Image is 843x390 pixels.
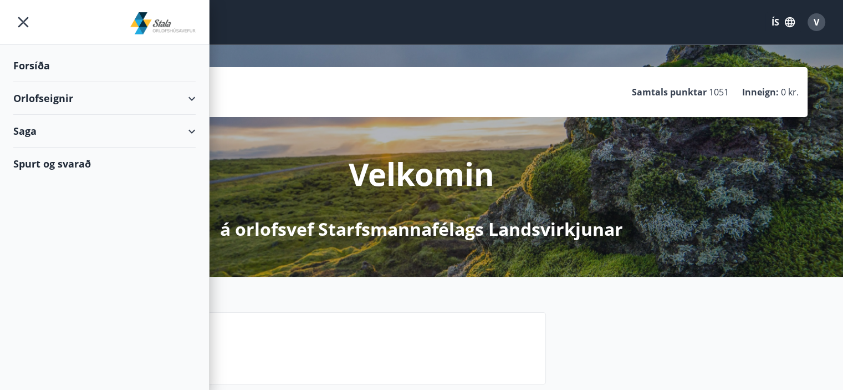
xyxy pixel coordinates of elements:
button: V [803,9,830,36]
div: Spurt og svarað [13,148,196,180]
button: ÍS [765,12,801,32]
p: Næstu helgi [117,341,537,359]
div: Orlofseignir [13,82,196,115]
img: union_logo [130,12,196,34]
span: 0 kr. [781,86,799,98]
p: á orlofsvef Starfsmannafélags Landsvirkjunar [220,217,623,241]
p: Samtals punktar [632,86,707,98]
p: Inneign : [742,86,779,98]
span: V [814,16,819,28]
div: Forsíða [13,49,196,82]
div: Saga [13,115,196,148]
button: menu [13,12,33,32]
span: 1051 [709,86,729,98]
p: Velkomin [349,153,494,195]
